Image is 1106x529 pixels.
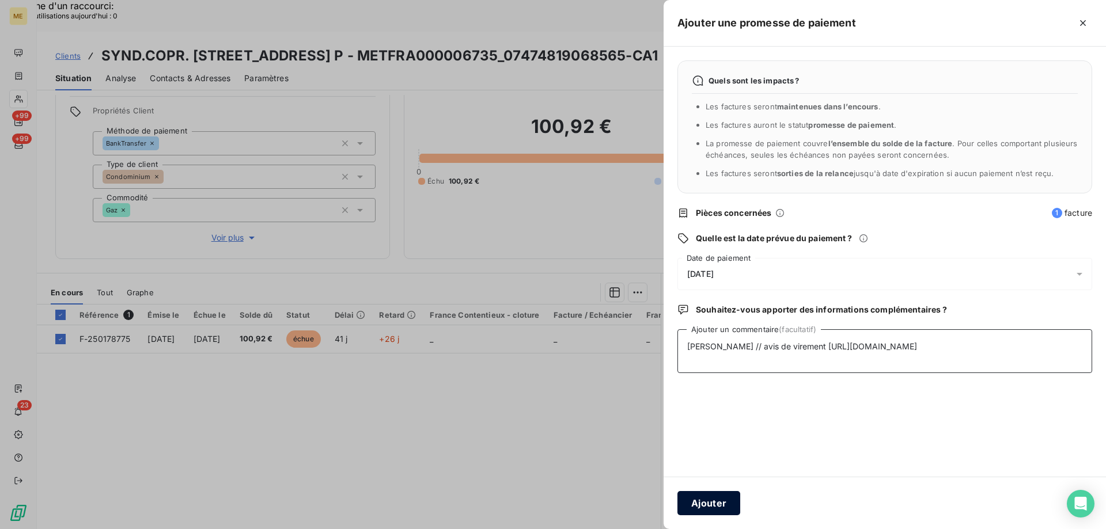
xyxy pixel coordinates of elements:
[1052,207,1092,219] span: facture
[777,169,854,178] span: sorties de la relance
[1052,208,1062,218] span: 1
[706,102,881,111] span: Les factures seront .
[709,76,800,85] span: Quels sont les impacts ?
[706,169,1054,178] span: Les factures seront jusqu'à date d'expiration si aucun paiement n’est reçu.
[1067,490,1094,517] div: Open Intercom Messenger
[677,329,1092,373] textarea: [PERSON_NAME] // avis de virement [URL][DOMAIN_NAME]
[696,304,947,315] span: Souhaitez-vous apporter des informations complémentaires ?
[706,139,1078,159] span: La promesse de paiement couvre . Pour celles comportant plusieurs échéances, seules les échéances...
[828,139,953,148] span: l’ensemble du solde de la facture
[687,269,714,279] span: [DATE]
[677,15,856,31] h5: Ajouter une promesse de paiement
[696,207,772,219] span: Pièces concernées
[777,102,878,111] span: maintenues dans l’encours
[696,233,852,244] span: Quelle est la date prévue du paiement ?
[808,120,894,130] span: promesse de paiement
[706,120,897,130] span: Les factures auront le statut .
[677,491,740,515] button: Ajouter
